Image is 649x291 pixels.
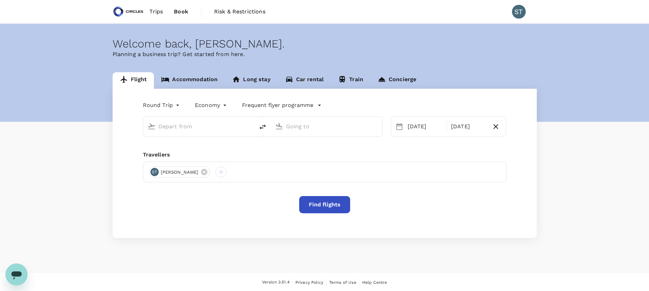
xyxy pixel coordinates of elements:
div: [DATE] [448,120,489,133]
button: Frequent flyer programme [242,101,322,109]
div: ST [512,5,526,19]
span: Terms of Use [329,280,356,285]
a: Train [331,72,370,89]
p: Frequent flyer programme [242,101,313,109]
a: Terms of Use [329,279,356,286]
a: Concierge [370,72,423,89]
div: Economy [195,100,228,111]
a: Long stay [225,72,278,89]
a: Privacy Policy [295,279,323,286]
div: Travellers [143,151,506,159]
div: [DATE] [405,120,445,133]
span: Risk & Restrictions [214,8,265,16]
iframe: Button to launch messaging window [6,263,28,285]
button: Open [377,126,379,127]
p: Planning a business trip? Get started from here. [113,50,537,58]
img: Circles [113,4,144,19]
button: Open [250,126,251,127]
a: Accommodation [154,72,225,89]
div: ST [150,168,159,176]
span: Version 3.51.4 [262,279,290,286]
a: Car rental [278,72,331,89]
input: Going to [286,121,368,132]
span: Trips [149,8,163,16]
div: Welcome back , [PERSON_NAME] . [113,37,537,50]
a: Help Centre [362,279,387,286]
span: Book [174,8,188,16]
span: Help Centre [362,280,387,285]
span: Privacy Policy [295,280,323,285]
div: Round Trip [143,100,181,111]
button: Find flights [299,196,350,213]
a: Flight [113,72,154,89]
button: delete [254,119,271,135]
input: Depart from [158,121,240,132]
div: ST[PERSON_NAME] [149,166,210,177]
span: [PERSON_NAME] [157,169,203,176]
